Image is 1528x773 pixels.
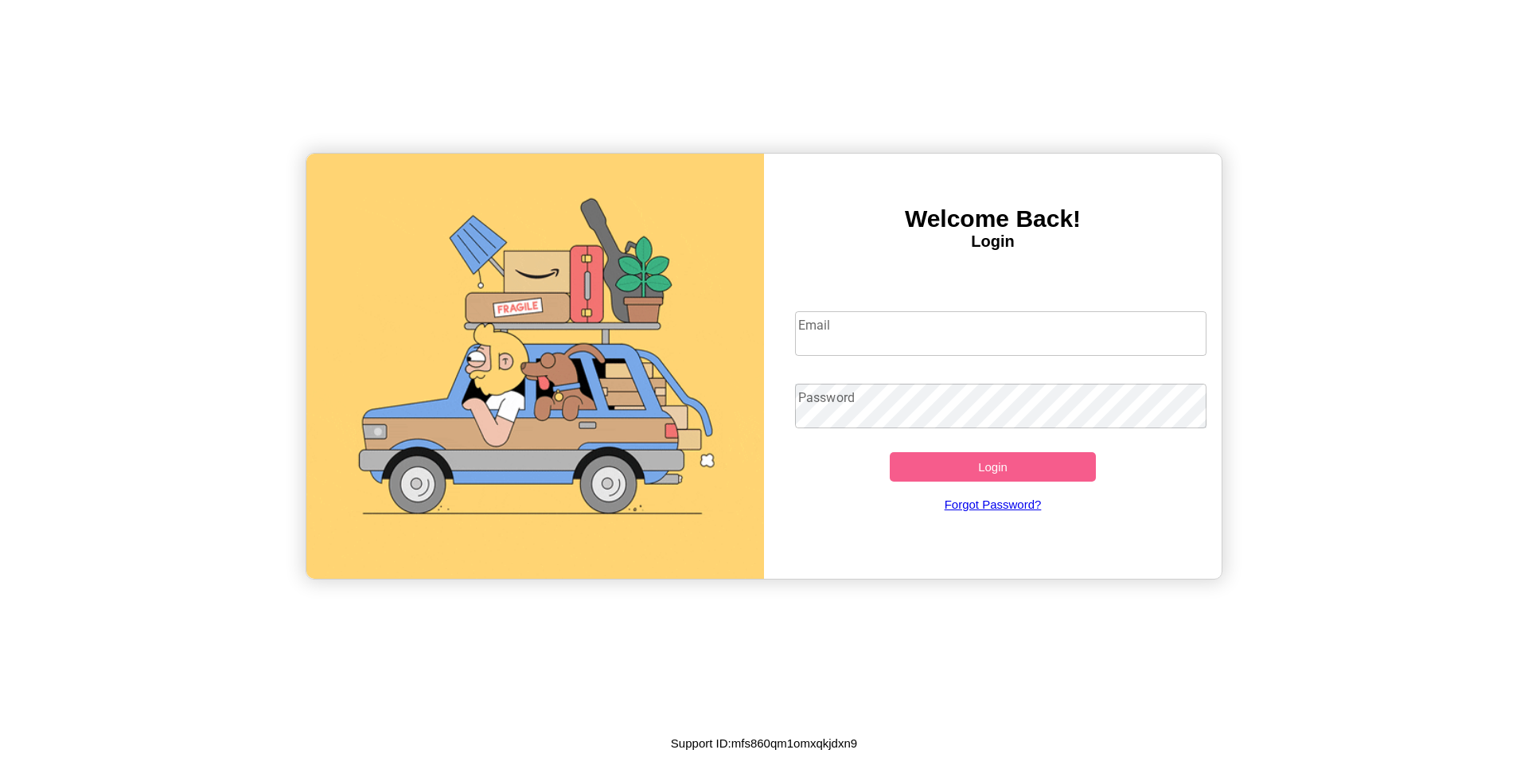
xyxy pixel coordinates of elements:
[890,452,1096,482] button: Login
[306,154,764,579] img: gif
[671,732,857,754] p: Support ID: mfs860qm1omxqkjdxn9
[787,482,1199,527] a: Forgot Password?
[764,232,1222,251] h4: Login
[764,205,1222,232] h3: Welcome Back!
